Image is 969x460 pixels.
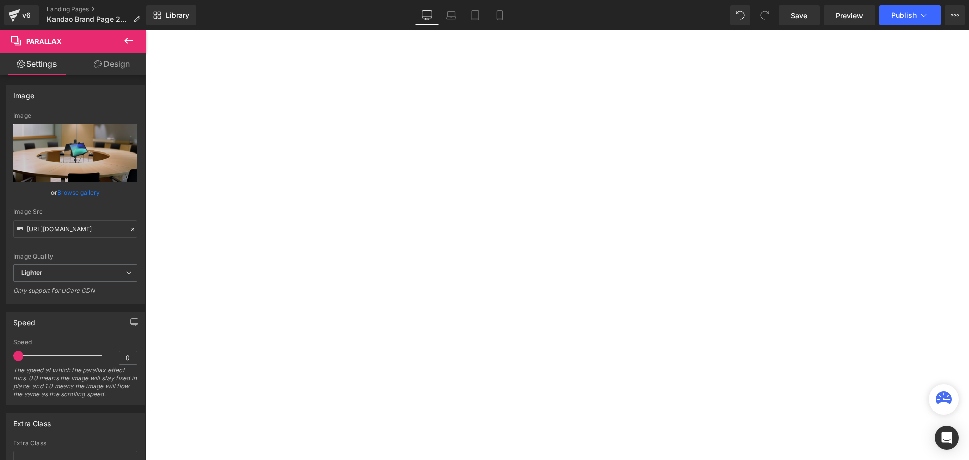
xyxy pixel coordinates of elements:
[166,11,189,20] span: Library
[20,9,33,22] div: v6
[791,10,807,21] span: Save
[836,10,863,21] span: Preview
[935,426,959,450] div: Open Intercom Messenger
[47,5,148,13] a: Landing Pages
[13,220,137,238] input: Link
[439,5,463,25] a: Laptop
[4,5,39,25] a: v6
[57,184,100,201] a: Browse gallery
[26,37,62,45] span: Parallax
[146,5,196,25] a: New Library
[824,5,875,25] a: Preview
[13,287,137,301] div: Only support for UCare CDN
[879,5,941,25] button: Publish
[13,440,137,447] div: Extra Class
[75,53,148,75] a: Design
[13,187,137,198] div: or
[891,11,917,19] span: Publish
[13,414,51,428] div: Extra Class
[21,269,42,276] b: Lighter
[755,5,775,25] button: Redo
[47,15,129,23] span: Kandao Brand Page 2025
[13,339,137,346] div: Speed
[13,313,35,327] div: Speed
[945,5,965,25] button: More
[415,5,439,25] a: Desktop
[730,5,750,25] button: Undo
[13,112,137,119] div: Image
[13,366,137,405] div: The speed at which the parallax effect runs. 0.0 means the image will stay fixed in place, and 1....
[13,86,34,100] div: Image
[488,5,512,25] a: Mobile
[13,253,137,260] div: Image Quality
[13,208,137,215] div: Image Src
[463,5,488,25] a: Tablet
